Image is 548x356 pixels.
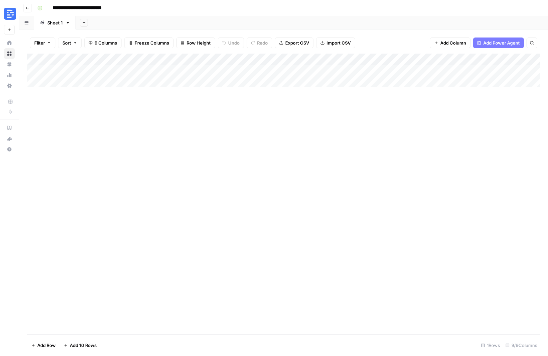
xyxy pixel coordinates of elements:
[275,38,313,48] button: Export CSV
[30,38,55,48] button: Filter
[440,40,466,46] span: Add Column
[62,40,71,46] span: Sort
[473,38,524,48] button: Add Power Agent
[316,38,355,48] button: Import CSV
[478,340,503,351] div: 1 Rows
[4,144,15,155] button: Help + Support
[4,70,15,80] a: Usage
[84,38,121,48] button: 9 Columns
[135,40,169,46] span: Freeze Columns
[285,40,309,46] span: Export CSV
[47,19,63,26] div: Sheet 1
[34,40,45,46] span: Filter
[60,340,101,351] button: Add 10 Rows
[124,38,173,48] button: Freeze Columns
[95,40,117,46] span: 9 Columns
[34,16,76,29] a: Sheet 1
[4,134,14,144] div: What's new?
[4,5,15,22] button: Workspace: Descript
[4,48,15,59] a: Browse
[247,38,272,48] button: Redo
[4,80,15,91] a: Settings
[4,133,15,144] button: What's new?
[4,123,15,133] a: AirOps Academy
[58,38,82,48] button: Sort
[4,8,16,20] img: Descript Logo
[176,38,215,48] button: Row Height
[228,40,240,46] span: Undo
[187,40,211,46] span: Row Height
[327,40,351,46] span: Import CSV
[503,340,540,351] div: 9/9 Columns
[4,38,15,48] a: Home
[27,340,60,351] button: Add Row
[483,40,520,46] span: Add Power Agent
[257,40,268,46] span: Redo
[37,342,56,349] span: Add Row
[218,38,244,48] button: Undo
[4,59,15,70] a: Your Data
[70,342,97,349] span: Add 10 Rows
[430,38,470,48] button: Add Column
